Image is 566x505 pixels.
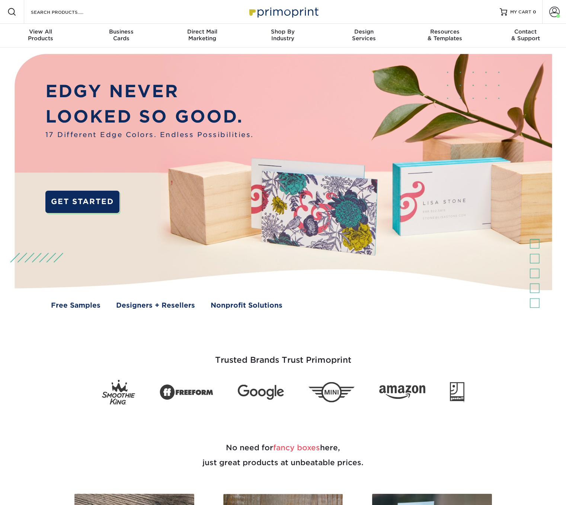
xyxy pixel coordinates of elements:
[323,24,404,48] a: DesignServices
[404,24,485,48] a: Resources& Templates
[238,385,284,400] img: Google
[45,79,254,104] p: EDGY NEVER
[211,300,282,310] a: Nonprofit Solutions
[243,28,323,42] div: Industry
[102,380,135,405] img: Smoothie King
[485,24,566,48] a: Contact& Support
[81,28,162,35] span: Business
[533,9,536,15] span: 0
[160,380,213,404] img: Freeform
[81,24,162,48] a: BusinessCards
[246,4,320,20] img: Primoprint
[379,385,425,399] img: Amazon
[162,28,243,35] span: Direct Mail
[404,28,485,42] div: & Templates
[65,337,501,374] h3: Trusted Brands Trust Primoprint
[45,130,254,140] span: 17 Different Edge Colors. Endless Possibilities.
[65,422,501,488] h2: No need for here, just great products at unbeatable prices.
[450,382,464,402] img: Goodwill
[273,443,320,452] span: fancy boxes
[404,28,485,35] span: Resources
[510,9,531,15] span: MY CART
[30,7,103,16] input: SEARCH PRODUCTS.....
[243,28,323,35] span: Shop By
[45,104,254,129] p: LOOKED SO GOOD.
[485,28,566,35] span: Contact
[323,28,404,35] span: Design
[45,191,119,213] a: GET STARTED
[323,28,404,42] div: Services
[116,300,195,310] a: Designers + Resellers
[162,24,243,48] a: Direct MailMarketing
[51,300,100,310] a: Free Samples
[485,28,566,42] div: & Support
[243,24,323,48] a: Shop ByIndustry
[308,382,355,403] img: Mini
[162,28,243,42] div: Marketing
[81,28,162,42] div: Cards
